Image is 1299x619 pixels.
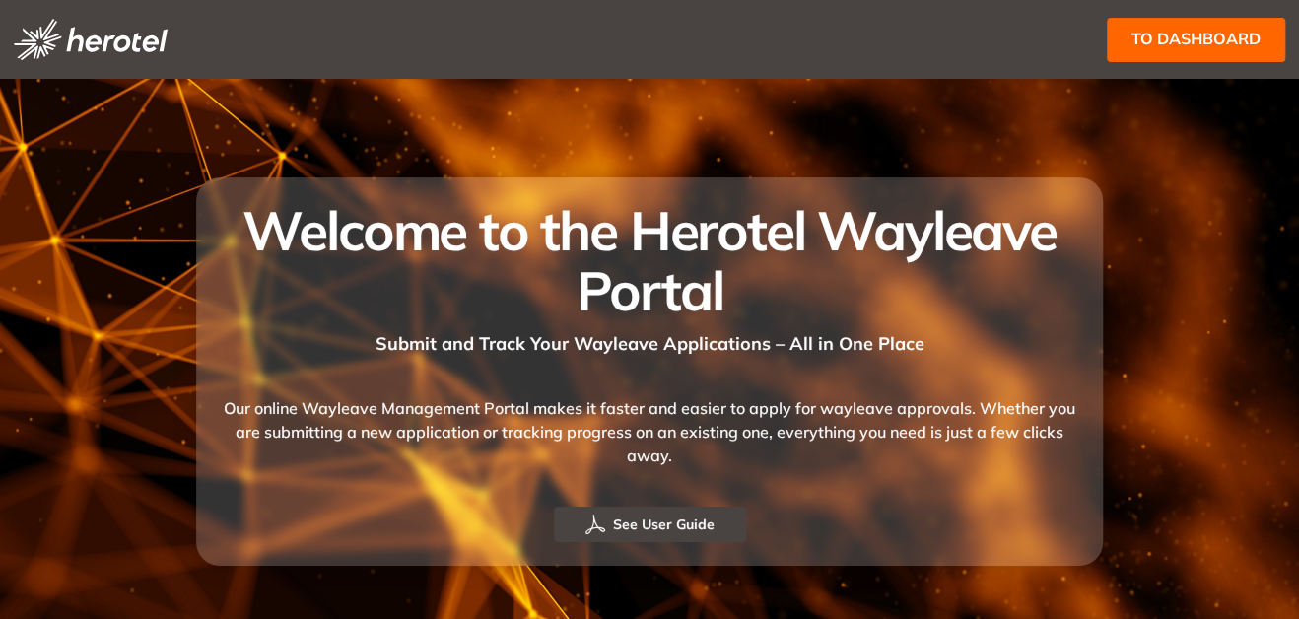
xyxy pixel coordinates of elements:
[1131,27,1261,51] span: to dashboard
[220,320,1079,357] div: Submit and Track Your Wayleave Applications – All in One Place
[613,514,715,535] span: See User Guide
[1107,18,1285,62] button: to dashboard
[14,19,168,60] img: logo
[554,507,746,542] button: See User Guide
[242,196,1056,324] span: Welcome to the Herotel Wayleave Portal
[220,357,1079,507] div: Our online Wayleave Management Portal makes it faster and easier to apply for wayleave approvals....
